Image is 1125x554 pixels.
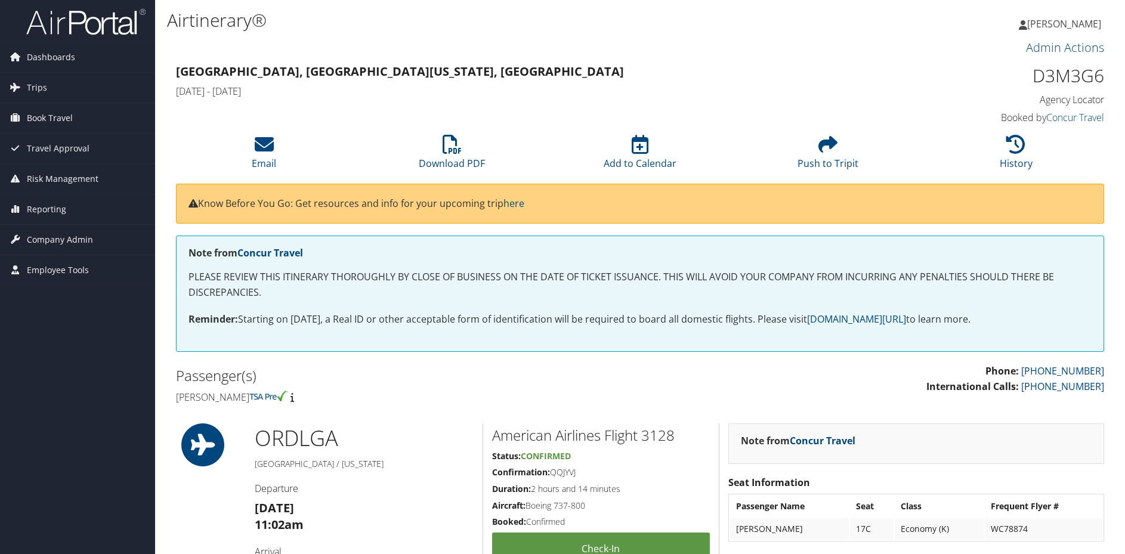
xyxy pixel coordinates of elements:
[167,8,798,33] h1: Airtinerary®
[1021,380,1104,393] a: [PHONE_NUMBER]
[926,380,1019,393] strong: International Calls:
[728,476,810,489] strong: Seat Information
[604,141,676,170] a: Add to Calendar
[492,516,526,527] strong: Booked:
[790,434,855,447] a: Concur Travel
[807,312,906,326] a: [DOMAIN_NAME][URL]
[176,391,631,404] h4: [PERSON_NAME]
[886,93,1105,106] h4: Agency Locator
[492,466,550,478] strong: Confirmation:
[27,42,75,72] span: Dashboards
[27,225,93,255] span: Company Admin
[27,103,73,133] span: Book Travel
[730,518,849,540] td: [PERSON_NAME]
[985,496,1102,517] th: Frequent Flyer #
[985,364,1019,377] strong: Phone:
[985,518,1102,540] td: WC78874
[27,194,66,224] span: Reporting
[741,434,855,447] strong: Note from
[886,63,1105,88] h1: D3M3G6
[886,111,1105,124] h4: Booked by
[1027,17,1101,30] span: [PERSON_NAME]
[188,312,1092,327] p: Starting on [DATE], a Real ID or other acceptable form of identification will be required to boar...
[492,450,521,462] strong: Status:
[492,466,710,478] h5: QQJYVJ
[492,483,531,494] strong: Duration:
[1046,111,1104,124] a: Concur Travel
[492,516,710,528] h5: Confirmed
[255,458,474,470] h5: [GEOGRAPHIC_DATA] / [US_STATE]
[895,518,984,540] td: Economy (K)
[176,85,868,98] h4: [DATE] - [DATE]
[27,164,98,194] span: Risk Management
[188,312,238,326] strong: Reminder:
[850,518,894,540] td: 17C
[798,141,858,170] a: Push to Tripit
[255,516,304,533] strong: 11:02am
[188,196,1092,212] p: Know Before You Go: Get resources and info for your upcoming trip
[1021,364,1104,377] a: [PHONE_NUMBER]
[1019,6,1113,42] a: [PERSON_NAME]
[176,63,624,79] strong: [GEOGRAPHIC_DATA], [GEOGRAPHIC_DATA] [US_STATE], [GEOGRAPHIC_DATA]
[237,246,303,259] a: Concur Travel
[255,500,294,516] strong: [DATE]
[895,496,984,517] th: Class
[26,8,146,36] img: airportal-logo.png
[419,141,485,170] a: Download PDF
[492,425,710,445] h2: American Airlines Flight 3128
[27,255,89,285] span: Employee Tools
[521,450,571,462] span: Confirmed
[492,483,710,495] h5: 2 hours and 14 minutes
[188,246,303,259] strong: Note from
[255,482,474,495] h4: Departure
[503,197,524,210] a: here
[850,496,894,517] th: Seat
[249,391,288,401] img: tsa-precheck.png
[255,423,474,453] h1: ORD LGA
[1026,39,1104,55] a: Admin Actions
[1000,141,1033,170] a: History
[492,500,526,511] strong: Aircraft:
[176,366,631,386] h2: Passenger(s)
[27,134,89,163] span: Travel Approval
[730,496,849,517] th: Passenger Name
[252,141,276,170] a: Email
[188,270,1092,300] p: PLEASE REVIEW THIS ITINERARY THOROUGHLY BY CLOSE OF BUSINESS ON THE DATE OF TICKET ISSUANCE. THIS...
[492,500,710,512] h5: Boeing 737-800
[27,73,47,103] span: Trips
